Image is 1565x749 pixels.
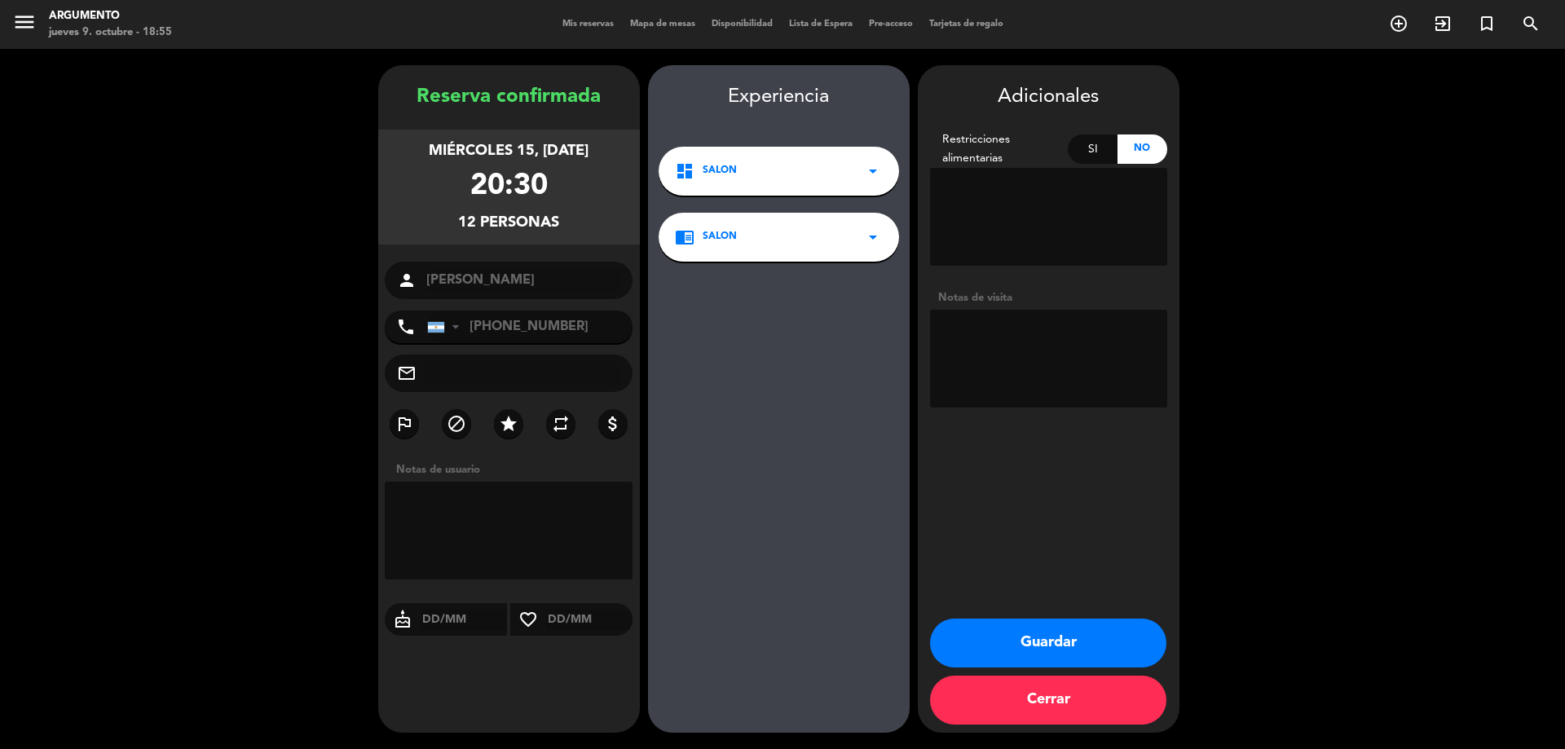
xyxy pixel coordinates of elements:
[421,610,508,630] input: DD/MM
[1477,14,1497,33] i: turned_in_not
[385,610,421,629] i: cake
[554,20,622,29] span: Mis reservas
[396,317,416,337] i: phone
[510,610,546,629] i: favorite_border
[781,20,861,29] span: Lista de Espera
[930,82,1167,113] div: Adicionales
[648,82,910,113] div: Experiencia
[1068,134,1118,164] div: Si
[397,271,417,290] i: person
[930,619,1166,667] button: Guardar
[703,163,737,179] span: SALON
[551,414,571,434] i: repeat
[1118,134,1167,164] div: No
[447,414,466,434] i: block
[703,20,781,29] span: Disponibilidad
[1521,14,1541,33] i: search
[499,414,518,434] i: star
[546,610,633,630] input: DD/MM
[458,211,559,235] div: 12 personas
[863,161,883,181] i: arrow_drop_down
[622,20,703,29] span: Mapa de mesas
[397,363,417,383] i: mail_outline
[921,20,1012,29] span: Tarjetas de regalo
[930,676,1166,725] button: Cerrar
[930,289,1167,306] div: Notas de visita
[470,163,548,211] div: 20:30
[703,229,737,245] span: SALON
[861,20,921,29] span: Pre-acceso
[863,227,883,247] i: arrow_drop_down
[930,130,1069,168] div: Restricciones alimentarias
[675,161,694,181] i: dashboard
[12,10,37,40] button: menu
[49,8,172,24] div: Argumento
[388,461,640,478] div: Notas de usuario
[428,311,465,342] div: Argentina: +54
[429,139,589,163] div: miércoles 15, [DATE]
[12,10,37,34] i: menu
[675,227,694,247] i: chrome_reader_mode
[1433,14,1453,33] i: exit_to_app
[603,414,623,434] i: attach_money
[1389,14,1408,33] i: add_circle_outline
[49,24,172,41] div: jueves 9. octubre - 18:55
[378,82,640,113] div: Reserva confirmada
[395,414,414,434] i: outlined_flag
